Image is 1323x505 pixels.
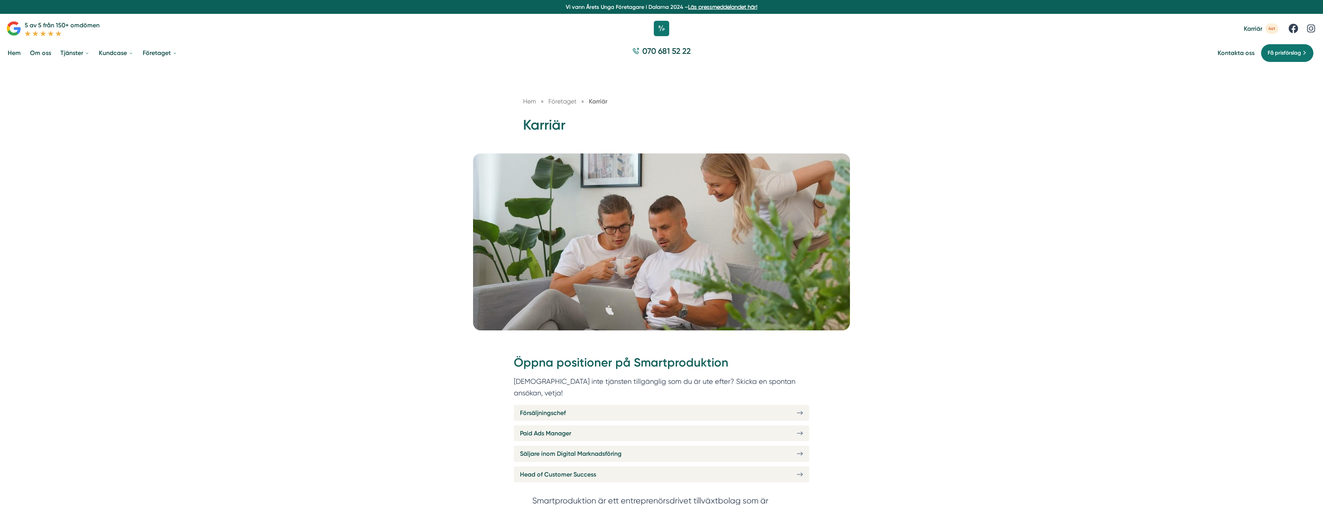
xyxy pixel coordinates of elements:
[1218,49,1255,57] a: Kontakta oss
[629,45,694,60] a: 070 681 52 22
[514,354,809,376] h2: Öppna positioner på Smartproduktion
[97,43,135,63] a: Kundcase
[514,425,809,441] a: Paid Ads Manager
[473,153,850,330] img: Karriär
[28,43,53,63] a: Om oss
[520,470,596,479] span: Head of Customer Success
[523,97,800,106] nav: Breadcrumb
[520,428,571,438] span: Paid Ads Manager
[25,20,100,30] p: 5 av 5 från 150+ omdömen
[541,97,544,106] span: »
[3,3,1320,11] p: Vi vann Årets Unga Företagare i Dalarna 2024 –
[642,45,691,57] span: 070 681 52 22
[514,405,809,421] a: Försäljningschef
[1268,49,1301,57] span: Få prisförslag
[1244,25,1262,32] span: Karriär
[1244,23,1278,34] a: Karriär 4st
[514,467,809,482] a: Head of Customer Success
[514,376,809,398] p: [DEMOGRAPHIC_DATA] inte tjänsten tillgänglig som du är ute efter? Skicka en spontan ansökan, vetja!
[520,408,566,418] span: Försäljningschef
[523,98,536,105] a: Hem
[1265,23,1278,34] span: 4st
[523,116,800,141] h1: Karriär
[688,4,757,10] a: Läs pressmeddelandet här!
[581,97,584,106] span: »
[141,43,179,63] a: Företaget
[548,98,578,105] a: Företaget
[6,43,22,63] a: Hem
[548,98,577,105] span: Företaget
[520,449,622,458] span: Säljare inom Digital Marknadsföring
[589,98,607,105] a: Karriär
[514,446,809,462] a: Säljare inom Digital Marknadsföring
[59,43,91,63] a: Tjänster
[1261,44,1314,62] a: Få prisförslag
